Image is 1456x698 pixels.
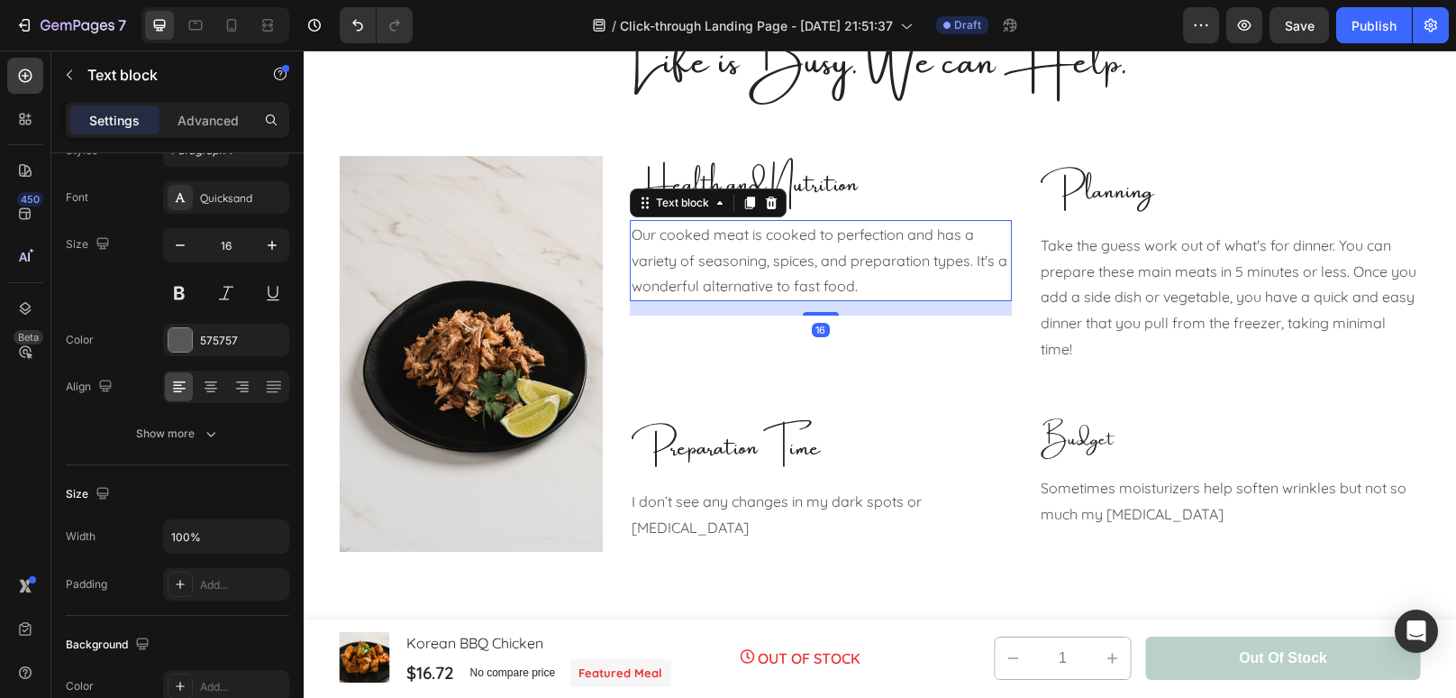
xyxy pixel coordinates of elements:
[737,359,1115,410] p: Budget
[1395,610,1438,653] div: Open Intercom Messenger
[737,182,1115,312] p: Take the guess work out of what's for dinner. You can prepare these main meats in 5 minutes or le...
[954,17,981,33] span: Draft
[727,587,790,629] input: quantity
[735,423,1117,479] div: Rich Text Editor. Editing area: main
[66,375,116,400] div: Align
[200,679,285,695] div: Add...
[737,103,1115,168] p: Planning
[17,192,43,207] div: 450
[340,7,413,43] div: Undo/Redo
[66,678,94,694] div: Color
[328,94,554,162] span: Health and Nutrition
[87,64,241,86] p: Text block
[1285,18,1315,33] span: Save
[1269,7,1329,43] button: Save
[349,144,409,161] div: Text block
[200,577,285,593] div: Add...
[136,425,220,443] div: Show more
[612,16,616,35] span: /
[66,332,94,348] div: Color
[7,7,134,43] button: 7
[735,180,1117,314] div: Rich Text Editor. Editing area: main
[36,106,300,501] img: Alt Image
[328,171,706,249] p: Our cooked meat is cooked to perfection and has a variety of seasoning, spices, and preparation t...
[66,233,114,257] div: Size
[326,436,708,492] div: Rich Text Editor. Editing area: main
[737,425,1115,477] p: Sometimes moisturizers help soften wrinkles but not so much my [MEDICAL_DATA]
[842,586,1117,629] button: Out of stock
[200,190,285,207] div: Quicksand
[326,170,708,251] div: Rich Text Editor. Editing area: main
[177,111,239,130] p: Advanced
[66,633,153,657] div: Background
[164,520,288,553] input: Auto
[454,597,557,619] p: OUT OF STOCK
[508,272,526,287] div: 16
[89,111,140,130] p: Settings
[620,16,893,35] span: Click-through Landing Page - [DATE] 21:51:37
[304,51,1456,698] iframe: Design area
[200,333,285,349] div: 575757
[66,576,107,592] div: Padding
[66,189,88,206] div: Font
[328,438,706,491] p: I don’t see any changes in my dark spots or [MEDICAL_DATA]
[935,597,1024,619] div: Out of stock
[1336,7,1412,43] button: Publish
[328,359,706,424] p: Preparation Time
[66,528,96,545] div: Width
[118,14,126,36] p: 7
[66,418,289,450] button: Show more
[791,587,827,629] button: increment
[14,330,43,344] div: Beta
[66,482,114,507] div: Size
[1351,16,1397,35] div: Publish
[691,587,727,629] button: decrement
